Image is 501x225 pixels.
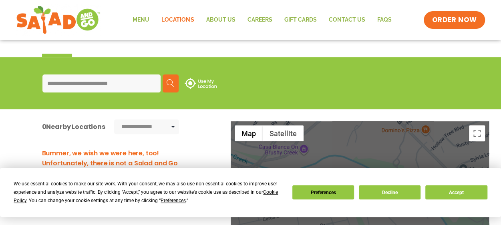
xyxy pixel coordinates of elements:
a: Careers [241,11,278,29]
div: Nearby [42,29,72,57]
a: About Us [200,11,241,29]
a: GIFT CARDS [278,11,322,29]
a: Locations [155,11,200,29]
div: Nearby Locations [42,122,105,132]
button: Decline [359,185,421,199]
button: Toggle fullscreen view [469,125,485,141]
div: We use essential cookies to make our site work. With your consent, we may also use non-essential ... [14,180,282,205]
button: Show street map [235,125,263,141]
div: Tabbed content [42,29,146,57]
nav: Menu [127,11,397,29]
a: ORDER NOW [424,11,485,29]
a: Contact Us [322,11,371,29]
h3: Bummer, we wish we were here, too! Unfortunately, there is not a Salad and Go nearby. to see all ... [42,148,214,178]
span: ORDER NOW [432,15,477,25]
img: use-location.svg [185,78,217,89]
span: 0 [42,122,46,131]
button: Accept [425,185,487,199]
a: FAQs [371,11,397,29]
a: Menu [127,11,155,29]
button: Show satellite imagery [263,125,304,141]
img: new-SAG-logo-768×292 [16,4,101,36]
img: search.svg [167,79,175,87]
button: Show all [92,29,126,57]
span: Preferences [161,198,186,203]
button: Preferences [292,185,354,199]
